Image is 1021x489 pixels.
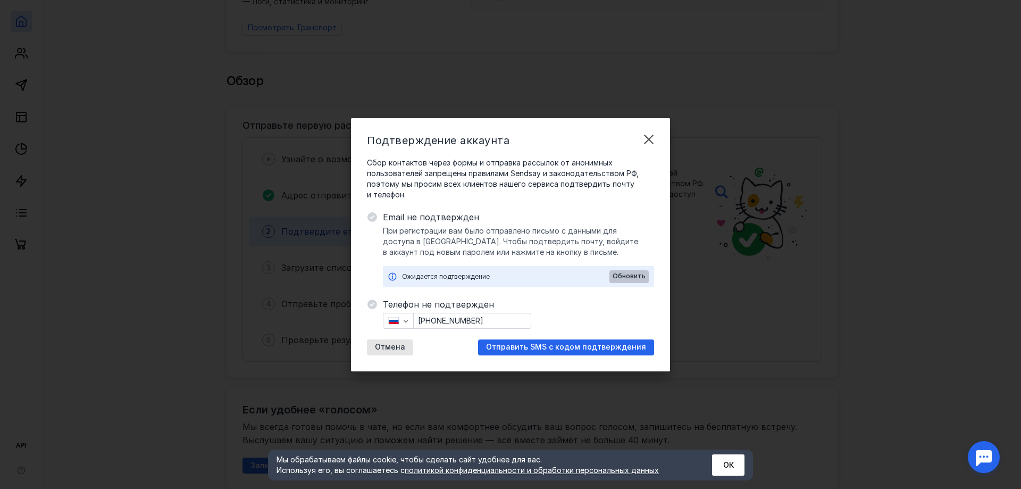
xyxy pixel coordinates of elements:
span: Email не подтвержден [383,211,654,223]
span: Телефон не подтвержден [383,298,654,311]
button: Отмена [367,339,413,355]
span: Отправить SMS с кодом подтверждения [486,343,646,352]
div: Ожидается подтверждение [402,271,609,282]
div: Мы обрабатываем файлы cookie, чтобы сделать сайт удобнее для вас. Используя его, вы соглашаетесь c [277,454,686,476]
span: Обновить [613,272,646,280]
button: Обновить [609,270,649,283]
span: Подтверждение аккаунта [367,134,509,147]
span: Отмена [375,343,405,352]
span: При регистрации вам было отправлено письмо с данными для доступа в [GEOGRAPHIC_DATA]. Чтобы подтв... [383,226,654,258]
button: Отправить SMS с кодом подтверждения [478,339,654,355]
button: ОК [712,454,744,476]
span: Сбор контактов через формы и отправка рассылок от анонимных пользователей запрещены правилами Sen... [367,158,654,200]
a: политикой конфиденциальности и обработки персональных данных [405,466,659,475]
